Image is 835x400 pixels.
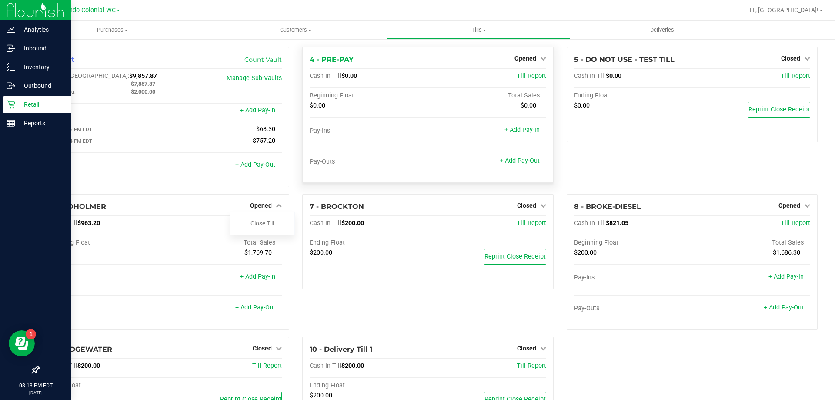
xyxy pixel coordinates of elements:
[4,390,67,396] p: [DATE]
[240,273,275,280] a: + Add Pay-In
[256,125,275,133] span: $68.30
[773,249,800,256] span: $1,686.30
[77,219,100,227] span: $963.20
[7,81,15,90] inline-svg: Outbound
[46,382,164,390] div: Ending Float
[574,305,692,313] div: Pay-Outs
[15,118,67,128] p: Reports
[26,329,36,339] iframe: Resource center unread badge
[574,239,692,247] div: Beginning Float
[341,362,364,370] span: $200.00
[768,273,804,280] a: + Add Pay-In
[250,220,274,227] a: Close Till
[517,72,546,80] a: Till Report
[21,21,204,39] a: Purchases
[428,92,546,100] div: Total Sales
[250,202,272,209] span: Opened
[7,44,15,53] inline-svg: Inbound
[517,362,546,370] a: Till Report
[57,7,116,14] span: Orlando Colonial WC
[164,239,282,247] div: Total Sales
[341,219,364,227] span: $200.00
[310,219,341,227] span: Cash In Till
[517,202,536,209] span: Closed
[310,55,354,64] span: 4 - PRE-PAY
[15,99,67,110] p: Retail
[46,274,164,282] div: Pay-Ins
[764,304,804,311] a: + Add Pay-Out
[781,72,810,80] span: Till Report
[574,219,606,227] span: Cash In Till
[484,249,546,265] button: Reprint Close Receipt
[310,249,332,256] span: $200.00
[46,162,164,170] div: Pay-Outs
[310,92,428,100] div: Beginning Float
[778,202,800,209] span: Opened
[574,102,590,109] span: $0.00
[131,88,155,95] span: $2,000.00
[131,81,155,87] span: $7,857.87
[4,382,67,390] p: 08:13 PM EDT
[387,21,570,39] a: Tills
[15,81,67,91] p: Outbound
[484,253,546,260] span: Reprint Close Receipt
[310,382,428,390] div: Ending Float
[240,107,275,114] a: + Add Pay-In
[7,63,15,71] inline-svg: Inventory
[7,25,15,34] inline-svg: Analytics
[310,362,341,370] span: Cash In Till
[574,72,606,80] span: Cash In Till
[310,392,332,399] span: $200.00
[387,26,570,34] span: Tills
[310,345,372,353] span: 10 - Delivery Till 1
[748,102,810,118] button: Reprint Close Receipt
[574,55,675,64] span: 5 - DO NOT USE - TEST TILL
[517,219,546,227] a: Till Report
[574,274,692,282] div: Pay-Ins
[310,158,428,166] div: Pay-Outs
[253,137,275,145] span: $757.20
[77,362,100,370] span: $200.00
[574,249,597,256] span: $200.00
[750,7,818,13] span: Hi, [GEOGRAPHIC_DATA]!
[638,26,686,34] span: Deliveries
[244,56,282,64] a: Count Vault
[21,26,204,34] span: Purchases
[692,239,810,247] div: Total Sales
[46,202,106,211] span: 6 - BROHOLMER
[521,102,536,109] span: $0.00
[748,106,810,113] span: Reprint Close Receipt
[574,202,641,211] span: 8 - BROKE-DIESEL
[310,127,428,135] div: Pay-Ins
[606,72,621,80] span: $0.00
[227,74,282,82] a: Manage Sub-Vaults
[46,345,112,353] span: 9 - BRIDGEWATER
[310,202,364,211] span: 7 - BROCKTON
[15,24,67,35] p: Analytics
[204,26,387,34] span: Customers
[781,55,800,62] span: Closed
[504,126,540,134] a: + Add Pay-In
[514,55,536,62] span: Opened
[204,21,387,39] a: Customers
[244,249,272,256] span: $1,769.70
[46,108,164,115] div: Pay-Ins
[9,330,35,356] iframe: Resource center
[517,345,536,352] span: Closed
[781,219,810,227] a: Till Report
[7,100,15,109] inline-svg: Retail
[129,72,157,80] span: $9,857.87
[15,62,67,72] p: Inventory
[606,219,628,227] span: $821.05
[253,345,272,352] span: Closed
[252,362,282,370] span: Till Report
[46,239,164,247] div: Beginning Float
[574,92,692,100] div: Ending Float
[310,239,428,247] div: Ending Float
[46,72,129,80] span: Cash In [GEOGRAPHIC_DATA]:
